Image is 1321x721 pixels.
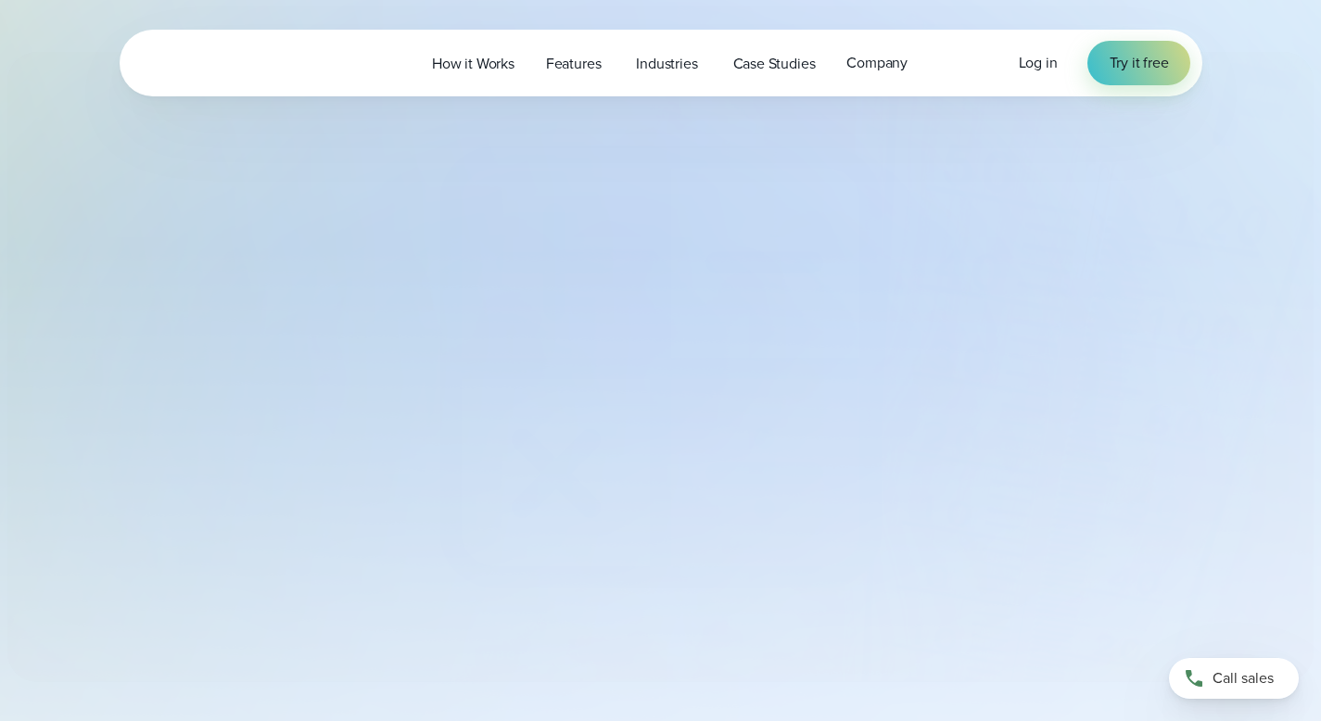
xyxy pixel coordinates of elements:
span: Features [546,53,602,75]
span: Industries [636,53,697,75]
span: Call sales [1213,667,1274,689]
span: Case Studies [733,53,816,75]
a: How it Works [416,44,530,82]
span: Log in [1019,52,1058,73]
span: Try it free [1110,52,1169,74]
a: Case Studies [718,44,832,82]
span: Company [846,52,908,74]
a: Log in [1019,52,1058,74]
a: Call sales [1169,658,1299,699]
a: Try it free [1087,41,1191,85]
span: How it Works [432,53,514,75]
